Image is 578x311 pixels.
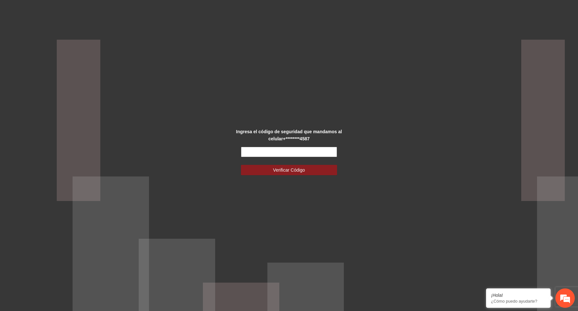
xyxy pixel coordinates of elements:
p: ¿Cómo puedo ayudarte? [491,299,546,304]
strong: Ingresa el código de seguridad que mandamos al celular +********4587 [236,129,342,141]
div: Minimizar ventana de chat en vivo [106,3,121,19]
span: Estamos en línea. [37,86,89,151]
span: Verificar Código [273,166,305,174]
div: ¡Hola! [491,293,546,298]
button: Verificar Código [241,165,337,175]
textarea: Escriba su mensaje y pulse “Intro” [3,176,123,199]
div: Chatee con nosotros ahora [34,33,108,41]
